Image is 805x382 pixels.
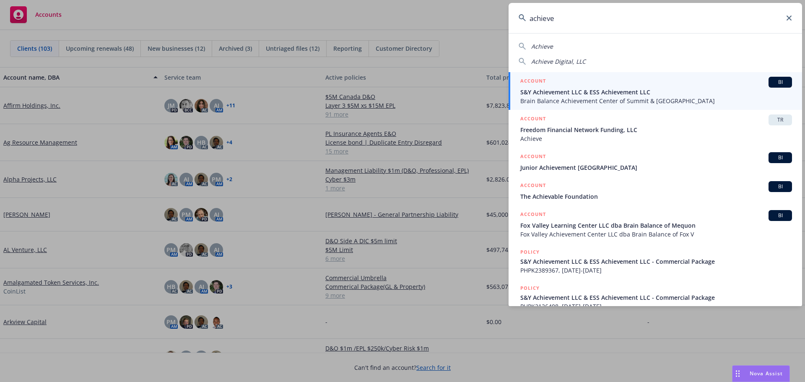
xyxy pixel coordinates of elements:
span: PHPK2389367, [DATE]-[DATE] [520,266,792,275]
a: ACCOUNTBIThe Achievable Foundation [509,177,802,205]
span: TR [772,116,789,124]
span: Achieve [520,134,792,143]
span: BI [772,78,789,86]
span: S&Y Achievement LLC & ESS Achievement LLC - Commercial Package [520,293,792,302]
span: Junior Achievement [GEOGRAPHIC_DATA] [520,163,792,172]
h5: ACCOUNT [520,114,546,125]
a: POLICYS&Y Achievement LLC & ESS Achievement LLC - Commercial PackagePHPK2126408, [DATE]-[DATE] [509,279,802,315]
span: Brain Balance Achievement Center of Summit & [GEOGRAPHIC_DATA] [520,96,792,105]
span: Achieve [531,42,553,50]
span: Fox Valley Achievement Center LLC dba Brain Balance of Fox V [520,230,792,239]
span: BI [772,183,789,190]
span: Achieve Digital, LLC [531,57,586,65]
button: Nova Assist [732,365,790,382]
a: POLICYS&Y Achievement LLC & ESS Achievement LLC - Commercial PackagePHPK2389367, [DATE]-[DATE] [509,243,802,279]
span: BI [772,154,789,161]
h5: POLICY [520,284,540,292]
span: PHPK2126408, [DATE]-[DATE] [520,302,792,311]
a: ACCOUNTBIJunior Achievement [GEOGRAPHIC_DATA] [509,148,802,177]
div: Drag to move [732,366,743,382]
h5: ACCOUNT [520,181,546,191]
span: Fox Valley Learning Center LLC dba Brain Balance of Mequon [520,221,792,230]
h5: ACCOUNT [520,210,546,220]
h5: POLICY [520,248,540,256]
span: Freedom Financial Network Funding, LLC [520,125,792,134]
a: ACCOUNTTRFreedom Financial Network Funding, LLCAchieve [509,110,802,148]
h5: ACCOUNT [520,152,546,162]
span: S&Y Achievement LLC & ESS Achievement LLC [520,88,792,96]
input: Search... [509,3,802,33]
a: ACCOUNTBIFox Valley Learning Center LLC dba Brain Balance of MequonFox Valley Achievement Center ... [509,205,802,243]
span: The Achievable Foundation [520,192,792,201]
h5: ACCOUNT [520,77,546,87]
a: ACCOUNTBIS&Y Achievement LLC & ESS Achievement LLCBrain Balance Achievement Center of Summit & [G... [509,72,802,110]
span: Nova Assist [750,370,783,377]
span: BI [772,212,789,219]
span: S&Y Achievement LLC & ESS Achievement LLC - Commercial Package [520,257,792,266]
